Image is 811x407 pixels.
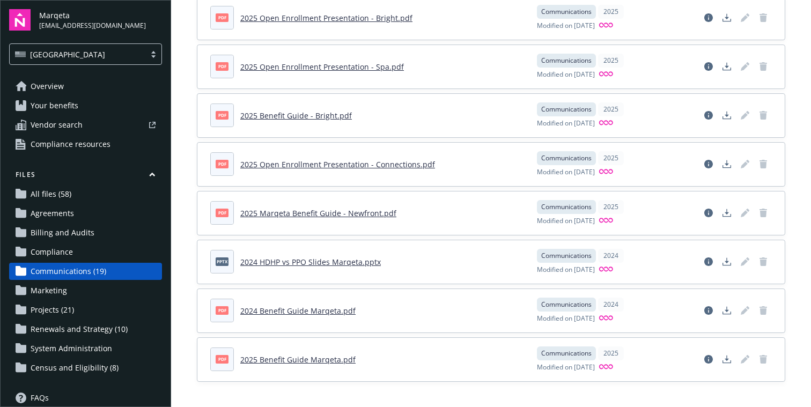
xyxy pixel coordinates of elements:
a: 2025 Open Enrollment Presentation - Bright.pdf [240,13,412,23]
a: View file details [700,302,717,319]
span: Marketing [31,282,67,299]
span: Edit document [736,253,754,270]
span: Projects (21) [31,301,74,319]
a: Delete document [755,9,772,26]
a: Marketing [9,282,162,299]
span: Edit document [736,156,754,173]
a: Edit document [736,351,754,368]
div: 2025 [598,102,624,116]
a: Download document [718,58,735,75]
span: Communications [541,349,592,358]
a: View file details [700,204,717,221]
div: 2025 [598,151,624,165]
a: View file details [700,107,717,124]
span: Communications (19) [31,263,106,280]
span: Edit document [736,204,754,221]
span: Communications [541,105,592,114]
a: Download document [718,107,735,124]
span: Edit document [736,9,754,26]
span: Modified on [DATE] [537,265,595,275]
span: [EMAIL_ADDRESS][DOMAIN_NAME] [39,21,146,31]
a: View file details [700,156,717,173]
span: Modified on [DATE] [537,119,595,129]
div: 2025 [598,346,624,360]
span: Edit document [736,107,754,124]
a: Download document [718,156,735,173]
a: View file details [700,58,717,75]
span: Modified on [DATE] [537,362,595,373]
span: All files (58) [31,186,71,203]
span: Renewals and Strategy (10) [31,321,128,338]
div: 2025 [598,5,624,19]
span: pdf [216,160,228,168]
span: Delete document [755,253,772,270]
a: Edit document [736,58,754,75]
a: Projects (21) [9,301,162,319]
a: 2025 Benefit Guide - Bright.pdf [240,110,352,121]
span: pdf [216,355,228,363]
a: Download document [718,351,735,368]
a: Download document [718,9,735,26]
span: Communications [541,153,592,163]
span: Delete document [755,58,772,75]
span: Modified on [DATE] [537,21,595,31]
span: Compliance resources [31,136,110,153]
button: Files [9,170,162,183]
span: Modified on [DATE] [537,314,595,324]
div: 2025 [598,54,624,68]
span: System Administration [31,340,112,357]
span: Communications [541,56,592,65]
a: Download document [718,302,735,319]
span: Agreements [31,205,74,222]
a: 2024 Benefit Guide Marqeta.pdf [240,306,356,316]
a: Delete document [755,302,772,319]
a: Overview [9,78,162,95]
span: [GEOGRAPHIC_DATA] [15,49,140,60]
a: All files (58) [9,186,162,203]
a: 2025 Marqeta Benefit Guide - Newfront.pdf [240,208,396,218]
a: Download document [718,253,735,270]
span: Vendor search [31,116,83,134]
a: Agreements [9,205,162,222]
a: 2025 Benefit Guide Marqeta.pdf [240,354,356,365]
a: View file details [700,9,717,26]
a: Communications (19) [9,263,162,280]
span: Census and Eligibility (8) [31,359,119,376]
span: Marqeta [39,10,146,21]
a: View file details [700,351,717,368]
button: Marqeta[EMAIL_ADDRESS][DOMAIN_NAME] [39,9,162,31]
span: Delete document [755,351,772,368]
span: pdf [216,62,228,70]
a: Renewals and Strategy (10) [9,321,162,338]
span: pdf [216,209,228,217]
span: Communications [541,300,592,309]
a: Download document [718,204,735,221]
span: pdf [216,306,228,314]
span: Modified on [DATE] [537,216,595,226]
span: Delete document [755,107,772,124]
a: 2025 Open Enrollment Presentation - Connections.pdf [240,159,435,169]
img: navigator-logo.svg [9,9,31,31]
span: Communications [541,202,592,212]
span: Overview [31,78,64,95]
span: FAQs [31,389,49,406]
span: Modified on [DATE] [537,70,595,80]
a: Vendor search [9,116,162,134]
a: Delete document [755,156,772,173]
span: Billing and Audits [31,224,94,241]
a: View file details [700,253,717,270]
span: Delete document [755,204,772,221]
span: Modified on [DATE] [537,167,595,177]
a: FAQs [9,389,162,406]
a: Census and Eligibility (8) [9,359,162,376]
a: Edit document [736,302,754,319]
a: Your benefits [9,97,162,114]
